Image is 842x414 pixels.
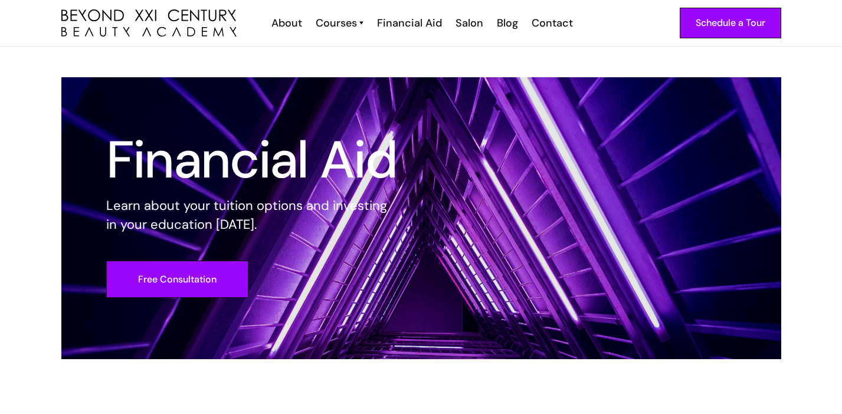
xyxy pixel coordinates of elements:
a: Courses [316,15,363,31]
a: home [61,9,237,37]
p: Learn about your tuition options and investing in your education [DATE]. [106,196,398,234]
a: Salon [448,15,489,31]
h1: Financial Aid [106,139,398,181]
div: Schedule a Tour [696,15,765,31]
div: Blog [497,15,518,31]
div: Financial Aid [377,15,442,31]
div: Courses [316,15,357,31]
a: Blog [489,15,524,31]
div: Contact [532,15,573,31]
a: Free Consultation [106,261,248,298]
a: Schedule a Tour [680,8,781,38]
div: About [271,15,302,31]
a: Contact [524,15,579,31]
img: beyond 21st century beauty academy logo [61,9,237,37]
div: Salon [456,15,483,31]
a: About [264,15,308,31]
a: Financial Aid [369,15,448,31]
